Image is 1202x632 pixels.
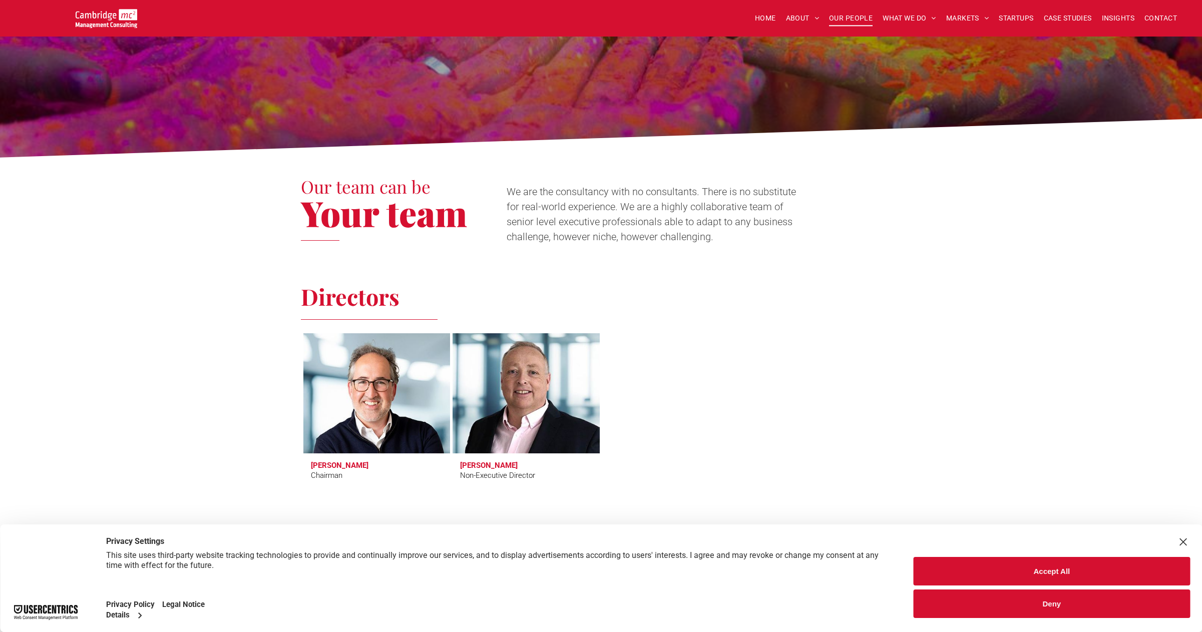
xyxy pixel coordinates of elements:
a: CASE STUDIES [1039,11,1097,26]
h3: [PERSON_NAME] [460,461,518,470]
a: Your Business Transformed | Cambridge Management Consulting [76,11,137,21]
a: OUR PEOPLE [824,11,878,26]
a: MARKETS [941,11,994,26]
h3: [PERSON_NAME] [311,461,368,470]
a: CONTACT [1139,11,1182,26]
span: Directors [301,281,399,311]
a: HOME [750,11,781,26]
div: Non-Executive Director [460,470,535,481]
img: Go to Homepage [76,9,137,28]
a: ABOUT [781,11,825,26]
span: We are the consultancy with no consultants. There is no substitute for real-world experience. We ... [507,186,796,243]
a: Tim Passingham | Chairman | Cambridge Management Consulting [303,333,451,453]
a: Richard Brown | Non-Executive Director | Cambridge Management Consulting [453,333,600,453]
div: Chairman [311,470,342,481]
span: Our team can be [301,175,431,198]
a: STARTUPS [994,11,1038,26]
a: INSIGHTS [1097,11,1139,26]
span: Your team [301,189,467,236]
a: WHAT WE DO [878,11,941,26]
